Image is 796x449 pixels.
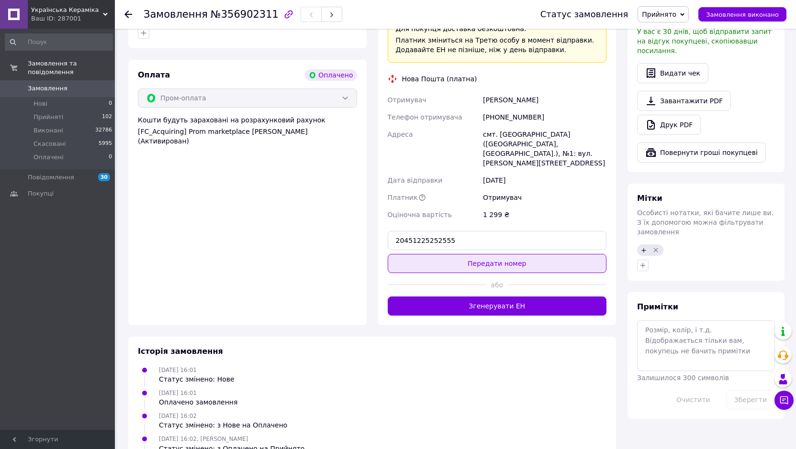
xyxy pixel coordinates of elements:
[637,91,731,111] a: Завантажити PDF
[102,113,112,121] span: 102
[34,140,66,148] span: Скасовані
[481,206,608,223] div: 1 299 ₴
[159,397,237,407] div: Оплачено замовлення
[95,126,112,135] span: 32786
[124,10,132,19] div: Повернутися назад
[34,153,64,162] span: Оплачені
[388,231,607,250] input: Номер експрес-накладної
[481,109,608,126] div: [PHONE_NUMBER]
[138,115,357,146] div: Кошти будуть зараховані на розрахунковий рахунок
[637,374,729,382] span: Залишилося 300 символів
[706,11,779,18] span: Замовлення виконано
[5,33,113,51] input: Пошук
[34,113,63,121] span: Прийняті
[305,69,357,81] div: Оплачено
[388,96,426,104] span: Отримувач
[138,70,170,79] span: Оплата
[481,91,608,109] div: [PERSON_NAME]
[388,296,607,316] button: Згенерувати ЕН
[28,189,54,198] span: Покупці
[159,367,197,373] span: [DATE] 16:01
[481,172,608,189] div: [DATE]
[637,63,708,83] button: Видати чек
[159,420,287,430] div: Статус змінено: з Нове на Оплачено
[388,194,418,201] span: Платник
[481,189,608,206] div: Отримувач
[637,302,678,311] span: Примітки
[400,74,480,84] div: Нова Пошта (платна)
[637,28,772,55] span: У вас є 30 днів, щоб відправити запит на відгук покупцеві, скопіювавши посилання.
[28,173,74,182] span: Повідомлення
[159,436,248,442] span: [DATE] 16:02, [PERSON_NAME]
[641,246,647,254] span: +
[642,11,676,18] span: Прийнято
[388,131,413,138] span: Адреса
[144,9,208,20] span: Замовлення
[698,7,786,22] button: Замовлення виконано
[481,126,608,172] div: смт. [GEOGRAPHIC_DATA] ([GEOGRAPHIC_DATA], [GEOGRAPHIC_DATA].), №1: вул. [PERSON_NAME][STREET_ADD...
[396,24,599,33] div: Для покупця доставка безкоштовна.
[159,374,235,384] div: Статус змінено: Нове
[109,99,112,108] span: 0
[388,211,452,219] span: Оціночна вартість
[109,153,112,162] span: 0
[396,35,599,55] div: Платник зміниться на Третю особу в момент відправки. Додавайте ЕН не пізніше, ніж у день відправки.
[31,6,103,14] span: Українська Кераміка
[388,176,443,184] span: Дата відправки
[388,254,607,273] button: Передати номер
[28,59,115,77] span: Замовлення та повідомлення
[637,142,766,163] button: Повернути гроші покупцеві
[159,413,197,419] span: [DATE] 16:02
[211,9,279,20] span: №356902311
[159,390,197,396] span: [DATE] 16:01
[31,14,115,23] div: Ваш ID: 287001
[34,99,47,108] span: Нові
[138,347,223,356] span: Історія замовлення
[98,173,110,181] span: 30
[637,115,701,135] a: Друк PDF
[774,391,794,410] button: Чат з покупцем
[34,126,63,135] span: Виконані
[637,194,662,203] span: Мітки
[637,209,774,236] span: Особисті нотатки, які бачите лише ви. З їх допомогою можна фільтрувати замовлення
[652,246,660,254] svg: Видалити мітку
[138,127,357,146] div: [FC_Acquiring] Prom marketplace [PERSON_NAME] (Активирован)
[540,10,628,19] div: Статус замовлення
[99,140,112,148] span: 5995
[28,84,67,93] span: Замовлення
[388,113,462,121] span: Телефон отримувача
[486,280,508,290] span: або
